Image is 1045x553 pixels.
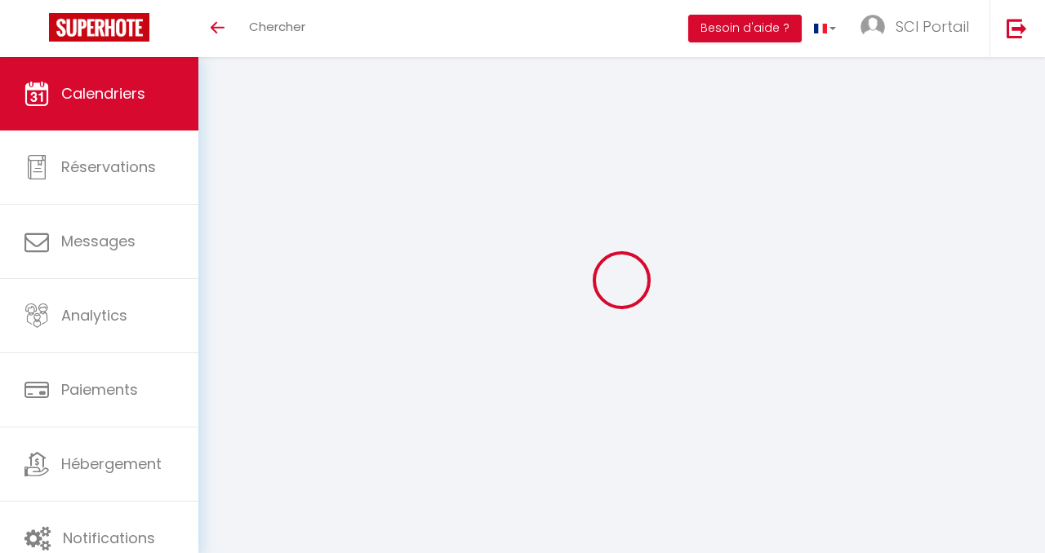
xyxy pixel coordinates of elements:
span: Messages [61,231,136,251]
span: Hébergement [61,453,162,474]
span: Analytics [61,305,127,325]
span: Notifications [63,528,155,548]
span: Calendriers [61,83,145,104]
img: Super Booking [49,13,149,42]
span: Réservations [61,157,156,177]
span: SCI Portail [896,16,969,37]
span: Paiements [61,379,138,400]
img: ... [860,15,885,39]
button: Besoin d'aide ? [688,15,802,42]
span: Chercher [249,18,305,35]
img: logout [1007,18,1027,38]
